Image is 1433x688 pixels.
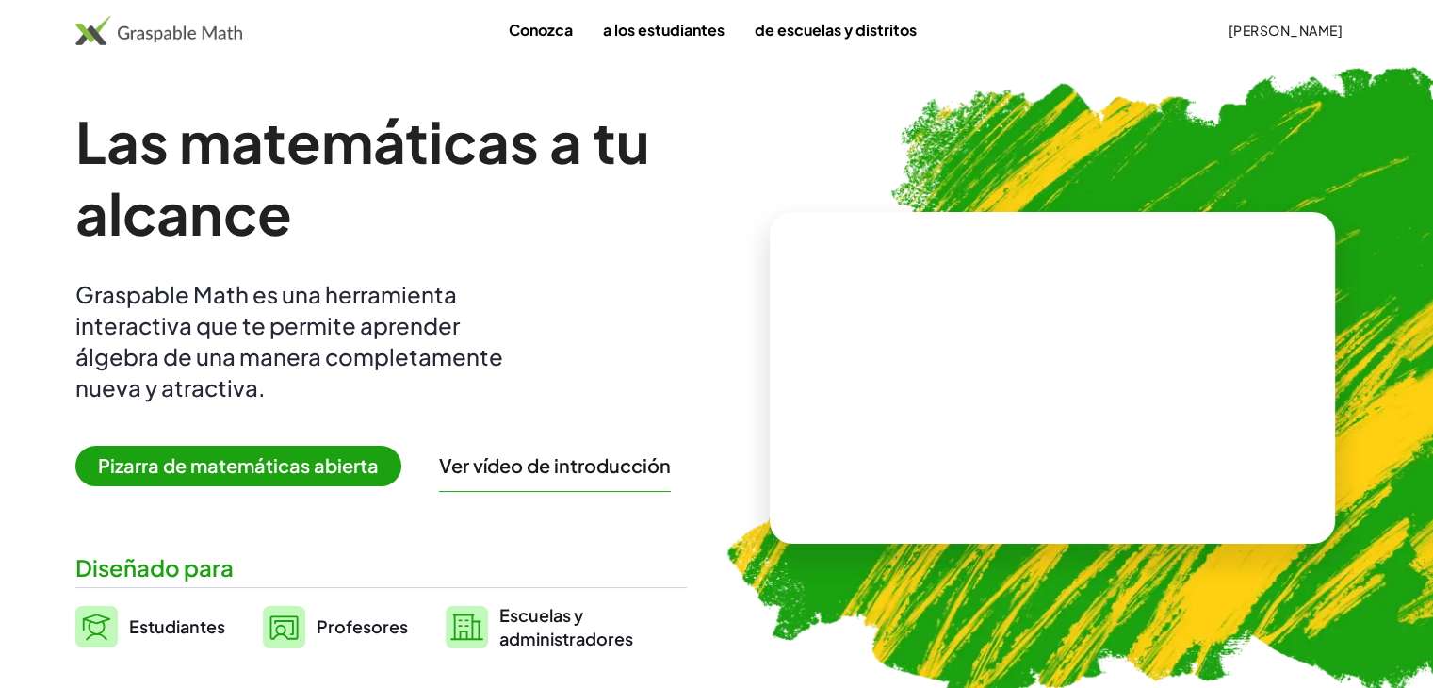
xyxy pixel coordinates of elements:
[75,553,234,582] font: Diseñado para
[499,628,633,649] font: administradores
[508,20,572,40] font: Conozca
[75,106,650,248] font: Las matemáticas a tu alcance
[263,606,305,648] img: svg%3e
[446,603,633,650] a: Escuelas yadministradores
[1213,13,1358,47] button: [PERSON_NAME]
[493,12,587,47] a: Conozca
[439,453,671,477] font: Ver vídeo de introducción
[439,453,671,478] button: Ver vídeo de introducción
[1229,22,1343,39] font: [PERSON_NAME]
[911,307,1194,449] video: ¿Qué es esto? Es notación matemática dinámica. Esta notación desempeña un papel fundamental en có...
[317,615,408,637] font: Profesores
[739,12,931,47] a: de escuelas y distritos
[499,604,583,626] font: Escuelas y
[98,453,379,477] font: Pizarra de matemáticas abierta
[602,20,724,40] font: a los estudiantes
[587,12,739,47] a: a los estudiantes
[129,615,225,637] font: Estudiantes
[75,280,503,401] font: Graspable Math es una herramienta interactiva que te permite aprender álgebra de una manera compl...
[75,603,225,650] a: Estudiantes
[446,606,488,648] img: svg%3e
[75,457,416,477] a: Pizarra de matemáticas abierta
[75,606,118,647] img: svg%3e
[754,20,916,40] font: de escuelas y distritos
[263,603,408,650] a: Profesores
